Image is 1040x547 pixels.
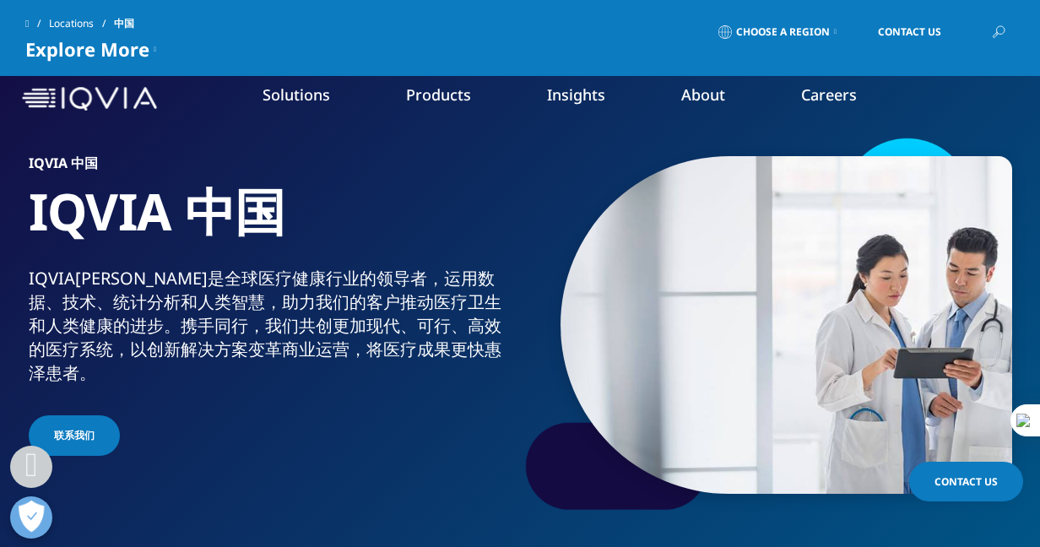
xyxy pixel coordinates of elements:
[406,84,471,105] a: Products
[853,13,967,51] a: Contact Us
[54,428,95,443] span: 联系我们
[909,462,1023,501] a: Contact Us
[736,25,830,39] span: Choose a Region
[263,84,330,105] a: Solutions
[878,27,941,37] span: Contact Us
[164,59,1018,138] nav: Primary
[10,496,52,539] button: 打开偏好
[934,474,998,489] span: Contact Us
[29,267,514,385] div: IQVIA[PERSON_NAME]是全球医疗健康行业的领导者，运用数据、技术、统计分析和人类智慧，助力我们的客户推动医疗卫生和人类健康的进步。携手同行，我们共创更加现代、可行、高效的医疗系统，...
[29,180,514,267] h1: IQVIA 中国
[561,156,1012,494] img: 051_doctors-reviewing-information-on-tablet.jpg
[547,84,605,105] a: Insights
[29,415,120,456] a: 联系我们
[681,84,725,105] a: About
[801,84,857,105] a: Careers
[29,156,514,180] h6: IQVIA 中国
